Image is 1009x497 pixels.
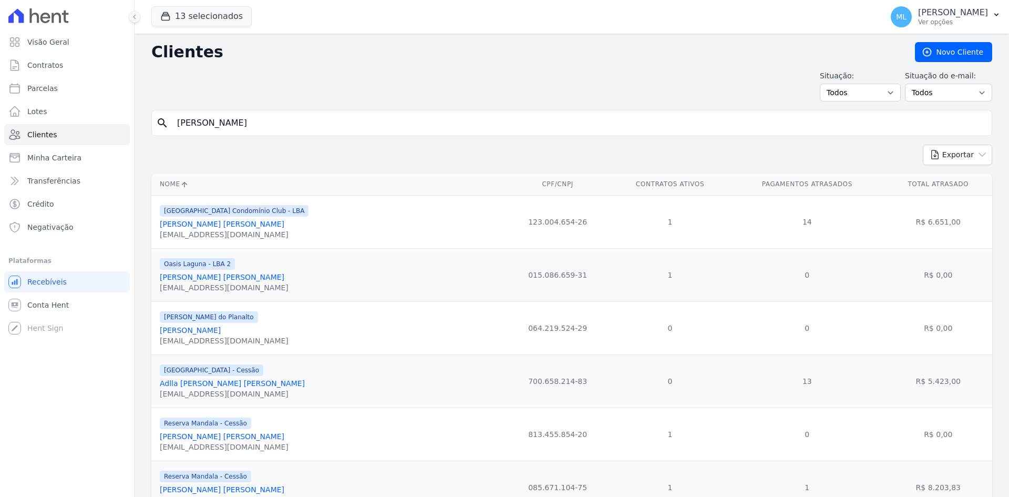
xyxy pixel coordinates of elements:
[27,300,69,310] span: Conta Hent
[4,147,130,168] a: Minha Carteira
[896,13,907,21] span: ML
[160,364,263,376] span: [GEOGRAPHIC_DATA] - Cessão
[820,70,901,82] label: Situação:
[4,295,130,316] a: Conta Hent
[27,277,67,287] span: Recebíveis
[4,194,130,215] a: Crédito
[610,195,730,248] td: 1
[884,195,992,248] td: R$ 6.651,00
[4,101,130,122] a: Lotes
[884,408,992,461] td: R$ 0,00
[610,301,730,354] td: 0
[505,248,610,301] td: 015.086.659-31
[160,205,308,217] span: [GEOGRAPHIC_DATA] Condomínio Club - LBA
[160,389,305,399] div: [EMAIL_ADDRESS][DOMAIN_NAME]
[4,217,130,238] a: Negativação
[884,301,992,354] td: R$ 0,00
[923,145,992,165] button: Exportar
[160,229,308,240] div: [EMAIL_ADDRESS][DOMAIN_NAME]
[730,248,884,301] td: 0
[884,354,992,408] td: R$ 5.423,00
[27,222,74,232] span: Negativação
[4,271,130,292] a: Recebíveis
[730,354,884,408] td: 13
[156,117,169,129] i: search
[160,432,284,441] a: [PERSON_NAME] [PERSON_NAME]
[730,301,884,354] td: 0
[27,199,54,209] span: Crédito
[4,170,130,191] a: Transferências
[151,43,898,62] h2: Clientes
[730,174,884,195] th: Pagamentos Atrasados
[505,408,610,461] td: 813.455.854-20
[160,485,284,494] a: [PERSON_NAME] [PERSON_NAME]
[160,311,258,323] span: [PERSON_NAME] do Planalto
[27,129,57,140] span: Clientes
[151,6,252,26] button: 13 selecionados
[4,32,130,53] a: Visão Geral
[730,195,884,248] td: 14
[160,471,251,482] span: Reserva Mandala - Cessão
[160,220,284,228] a: [PERSON_NAME] [PERSON_NAME]
[610,248,730,301] td: 1
[882,2,1009,32] button: ML [PERSON_NAME] Ver opções
[918,18,988,26] p: Ver opções
[27,106,47,117] span: Lotes
[4,55,130,76] a: Contratos
[505,354,610,408] td: 700.658.214-83
[505,195,610,248] td: 123.004.654-26
[730,408,884,461] td: 0
[4,124,130,145] a: Clientes
[27,37,69,47] span: Visão Geral
[160,258,235,270] span: Oasis Laguna - LBA 2
[4,78,130,99] a: Parcelas
[884,174,992,195] th: Total Atrasado
[160,336,289,346] div: [EMAIL_ADDRESS][DOMAIN_NAME]
[160,379,305,388] a: Adlla [PERSON_NAME] [PERSON_NAME]
[610,174,730,195] th: Contratos Ativos
[505,174,610,195] th: CPF/CNPJ
[884,248,992,301] td: R$ 0,00
[160,326,221,334] a: [PERSON_NAME]
[610,354,730,408] td: 0
[27,60,63,70] span: Contratos
[171,113,987,134] input: Buscar por nome, CPF ou e-mail
[160,418,251,429] span: Reserva Mandala - Cessão
[27,83,58,94] span: Parcelas
[160,273,284,281] a: [PERSON_NAME] [PERSON_NAME]
[27,153,81,163] span: Minha Carteira
[915,42,992,62] a: Novo Cliente
[151,174,505,195] th: Nome
[610,408,730,461] td: 1
[27,176,80,186] span: Transferências
[905,70,992,82] label: Situação do e-mail:
[160,442,289,452] div: [EMAIL_ADDRESS][DOMAIN_NAME]
[505,301,610,354] td: 064.219.524-29
[8,255,126,267] div: Plataformas
[918,7,988,18] p: [PERSON_NAME]
[160,282,289,293] div: [EMAIL_ADDRESS][DOMAIN_NAME]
